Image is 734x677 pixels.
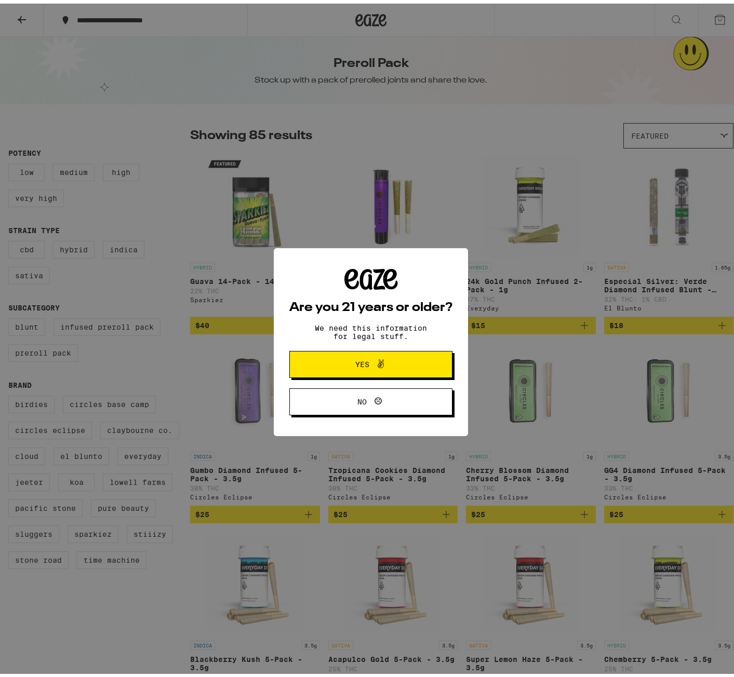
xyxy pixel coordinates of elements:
span: Hi. Need any help? [6,7,75,16]
span: Yes [355,357,369,364]
button: Yes [289,347,452,374]
h2: Are you 21 years or older? [289,298,452,310]
span: No [357,395,367,402]
p: We need this information for legal stuff. [306,320,436,337]
button: No [289,385,452,412]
